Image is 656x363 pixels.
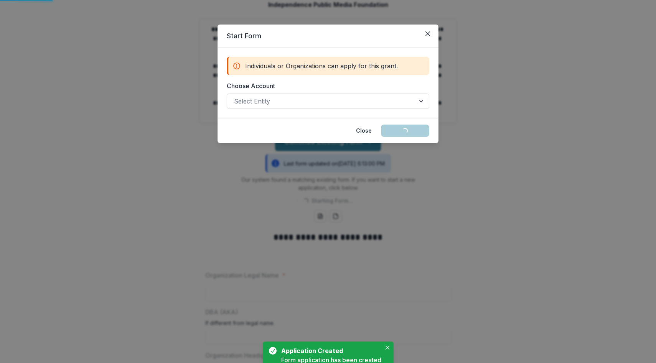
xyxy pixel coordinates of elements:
header: Start Form [218,25,438,48]
button: Close [351,125,376,137]
div: Application Created [281,346,378,355]
label: Choose Account [227,81,425,90]
button: Close [422,28,434,40]
div: Individuals or Organizations can apply for this grant. [227,57,429,75]
button: Close [383,343,392,352]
